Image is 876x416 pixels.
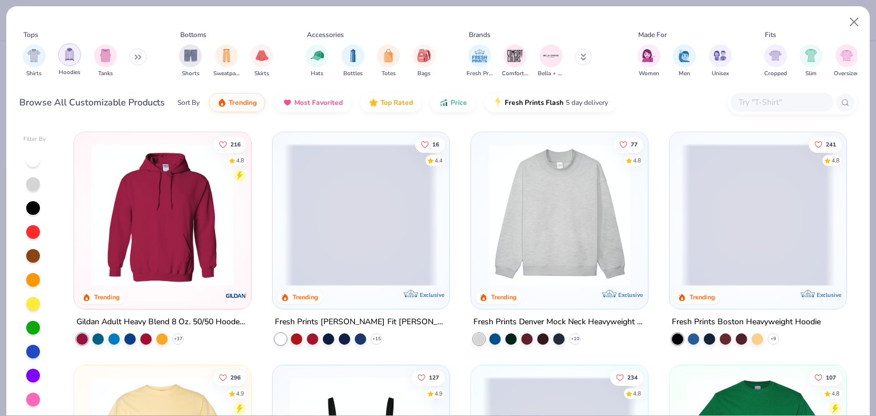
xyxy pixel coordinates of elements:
[347,49,359,62] img: Bottles Image
[23,44,46,78] div: filter for Shirts
[214,369,247,385] button: Like
[638,44,660,78] button: filter button
[672,315,821,329] div: Fresh Prints Boston Heavyweight Hoodie
[217,98,226,107] img: trending.gif
[250,44,273,78] button: filter button
[250,44,273,78] div: filter for Skirts
[542,47,559,64] img: Bella + Canvas Image
[471,47,488,64] img: Fresh Prints Image
[177,97,200,108] div: Sort By
[255,49,269,62] img: Skirts Image
[627,374,638,380] span: 234
[451,98,467,107] span: Price
[342,44,364,78] div: filter for Bottles
[482,144,636,286] img: f5d85501-0dbb-4ee4-b115-c08fa3845d83
[417,49,430,62] img: Bags Image
[412,369,445,385] button: Like
[237,156,245,165] div: 4.8
[415,136,445,152] button: Like
[382,70,396,78] span: Totes
[506,47,524,64] img: Comfort Colors Image
[678,49,691,62] img: Men Image
[311,70,323,78] span: Hats
[816,291,841,299] span: Exclusive
[237,389,245,398] div: 4.9
[502,44,528,78] div: filter for Comfort Colors
[76,315,249,329] div: Gildan Adult Heavy Blend 8 Oz. 50/50 Hooded Sweatshirt
[809,136,842,152] button: Like
[502,70,528,78] span: Comfort Colors
[832,389,839,398] div: 4.8
[94,44,117,78] button: filter button
[435,156,443,165] div: 4.4
[174,336,182,342] span: + 37
[809,369,842,385] button: Like
[294,98,343,107] span: Most Favorited
[98,70,113,78] span: Tanks
[213,44,240,78] div: filter for Sweatpants
[307,30,344,40] div: Accessories
[311,49,324,62] img: Hats Image
[800,44,822,78] div: filter for Slim
[432,141,439,147] span: 16
[214,136,247,152] button: Like
[713,49,727,62] img: Unisex Image
[274,93,351,112] button: Most Favorited
[638,44,660,78] div: filter for Women
[342,44,364,78] button: filter button
[800,44,822,78] button: filter button
[63,48,76,61] img: Hoodies Image
[765,30,776,40] div: Fits
[380,98,413,107] span: Top Rated
[213,70,240,78] span: Sweatpants
[469,30,490,40] div: Brands
[473,315,646,329] div: Fresh Prints Denver Mock Neck Heavyweight Sweatshirt
[805,49,817,62] img: Slim Image
[231,141,241,147] span: 216
[26,70,42,78] span: Shirts
[633,156,641,165] div: 4.8
[764,44,787,78] button: filter button
[769,49,782,62] img: Cropped Image
[538,44,564,78] button: filter button
[431,93,476,112] button: Price
[538,44,564,78] div: filter for Bella + Canvas
[209,93,265,112] button: Trending
[19,96,165,109] div: Browse All Customizable Products
[343,70,363,78] span: Bottles
[538,70,564,78] span: Bella + Canvas
[764,44,787,78] div: filter for Cropped
[709,44,732,78] div: filter for Unisex
[467,44,493,78] button: filter button
[180,30,206,40] div: Bottoms
[639,70,659,78] span: Women
[843,11,865,33] button: Close
[254,70,269,78] span: Skirts
[184,49,197,62] img: Shorts Image
[283,98,292,107] img: most_fav.gif
[27,49,40,62] img: Shirts Image
[840,49,853,62] img: Oversized Image
[485,93,617,112] button: Fresh Prints Flash5 day delivery
[382,49,395,62] img: Totes Image
[179,44,202,78] div: filter for Shorts
[764,70,787,78] span: Cropped
[420,291,444,299] span: Exclusive
[614,136,643,152] button: Like
[566,96,608,109] span: 5 day delivery
[631,141,638,147] span: 77
[213,44,240,78] button: filter button
[372,336,381,342] span: + 15
[570,336,579,342] span: + 10
[58,44,81,78] button: filter button
[99,49,112,62] img: Tanks Image
[834,70,859,78] span: Oversized
[94,44,117,78] div: filter for Tanks
[467,44,493,78] div: filter for Fresh Prints
[737,96,825,109] input: Try "T-Shirt"
[179,44,202,78] button: filter button
[826,141,836,147] span: 241
[182,70,200,78] span: Shorts
[505,98,563,107] span: Fresh Prints Flash
[306,44,328,78] button: filter button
